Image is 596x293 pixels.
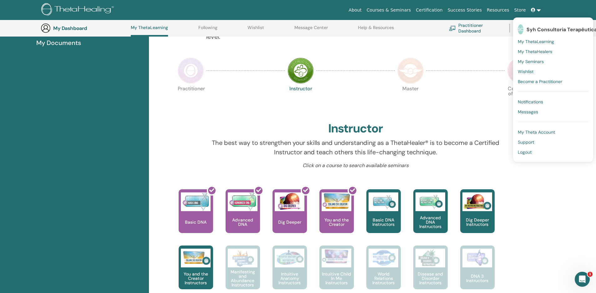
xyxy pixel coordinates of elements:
[460,189,495,246] a: Dig Deeper Instructors Dig Deeper Instructors
[415,249,445,267] img: Disease and Disorder Instructors
[460,274,495,283] p: DNA 3 Instructors
[575,272,590,287] iframe: Intercom live chat
[507,57,533,84] img: Certificate of Science
[366,218,401,226] p: Basic DNA Instructors
[397,86,424,112] p: Master
[413,272,448,285] p: Disease and Disorder Instructors
[273,272,307,285] p: Intuitive Anatomy Instructors
[518,67,588,77] a: Wishlist
[358,25,394,35] a: Help & Resources
[198,25,217,35] a: Following
[226,270,260,287] p: Manifesting and Abundance Instructors
[41,3,116,17] img: logo.png
[518,107,588,117] a: Messages
[518,57,588,67] a: My Seminars
[518,77,588,87] a: Become a Practitioner
[322,249,351,264] img: Intuitive Child In Me Instructors
[53,25,116,31] h3: My Dashboard
[178,86,204,112] p: Practitioner
[228,249,257,267] img: Manifesting and Abundance Instructors
[462,192,492,211] img: Dig Deeper Instructors
[512,4,528,16] a: Store
[518,49,552,54] span: My ThetaHealers
[413,216,448,229] p: Advanced DNA Instructors
[346,4,364,16] a: About
[518,69,533,74] span: Wishlist
[181,192,211,211] img: Basic DNA
[178,57,204,84] img: Practitioner
[206,162,505,169] p: Click on a course to search available seminars
[328,122,383,136] h2: Instructor
[288,57,314,84] img: Instructor
[518,97,588,107] a: Notifications
[507,86,533,112] p: Certificate of Science
[415,192,445,211] img: Advanced DNA Instructors
[369,192,398,211] img: Basic DNA Instructors
[449,21,502,35] a: Practitioner Dashboard
[413,4,445,16] a: Certification
[273,189,307,246] a: Dig Deeper Dig Deeper
[276,220,304,224] p: Dig Deeper
[518,39,554,44] span: My ThetaLearning
[275,249,304,267] img: Intuitive Anatomy Instructors
[294,25,328,35] a: Message Center
[226,189,260,246] a: Advanced DNA Advanced DNA
[518,129,555,135] span: My Theta Account
[319,189,354,246] a: You and the Creator You and the Creator
[518,79,562,84] span: Become a Practitioner
[588,272,593,277] span: 1
[518,99,543,105] span: Notifications
[397,57,424,84] img: Master
[366,189,401,246] a: Basic DNA Instructors Basic DNA Instructors
[319,218,354,226] p: You and the Creator
[518,109,538,115] span: Messages
[518,24,523,34] span: SC
[518,59,544,64] span: My Seminars
[449,26,456,31] img: chalkboard-teacher.svg
[518,147,588,157] a: Logout
[319,272,354,285] p: Intuitive Child In Me Instructors
[247,25,264,35] a: Wishlist
[131,25,168,37] a: My ThetaLearning
[518,47,588,57] a: My ThetaHealers
[228,192,257,211] img: Advanced DNA
[41,23,51,33] img: generic-user-icon.jpg
[445,4,484,16] a: Success Stories
[226,218,260,226] p: Advanced DNA
[484,4,512,16] a: Resources
[36,38,81,47] span: My Documents
[518,22,588,37] a: SCSyh Consultoria Terapêutica Consultoria Terapêutica
[322,192,351,210] img: You and the Creator
[518,137,588,147] a: Support
[179,189,213,246] a: Basic DNA Basic DNA
[366,272,401,285] p: World Relations Instructors
[179,272,213,285] p: You and the Creator Instructors
[181,249,211,267] img: You and the Creator Instructors
[413,189,448,246] a: Advanced DNA Instructors Advanced DNA Instructors
[369,249,398,267] img: World Relations Instructors
[462,249,492,267] img: DNA 3 Instructors
[518,127,588,137] a: My Theta Account
[364,4,414,16] a: Courses & Seminars
[275,192,304,211] img: Dig Deeper
[460,218,495,226] p: Dig Deeper Instructors
[206,138,505,157] p: The best way to strengthen your skills and understanding as a ThetaHealer® is to become a Certifi...
[518,139,534,145] span: Support
[518,37,588,47] a: My ThetaLearning
[518,149,532,155] span: Logout
[288,86,314,112] p: Instructor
